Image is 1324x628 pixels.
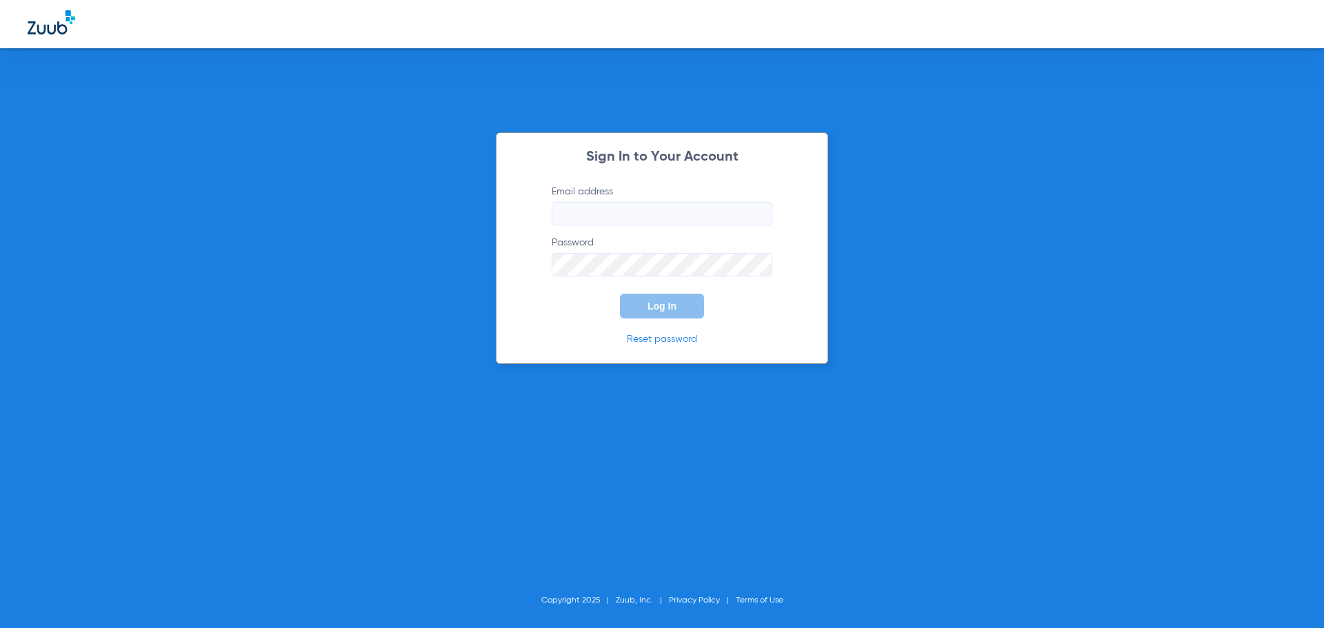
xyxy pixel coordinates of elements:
a: Terms of Use [736,596,783,605]
input: Email address [552,202,772,225]
a: Reset password [627,334,697,344]
img: Zuub Logo [28,10,75,34]
button: Log In [620,294,704,318]
label: Email address [552,185,772,225]
label: Password [552,236,772,276]
h2: Sign In to Your Account [531,150,793,164]
li: Copyright 2025 [541,594,616,607]
input: Password [552,253,772,276]
li: Zuub, Inc. [616,594,669,607]
span: Log In [648,301,676,312]
a: Privacy Policy [669,596,720,605]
